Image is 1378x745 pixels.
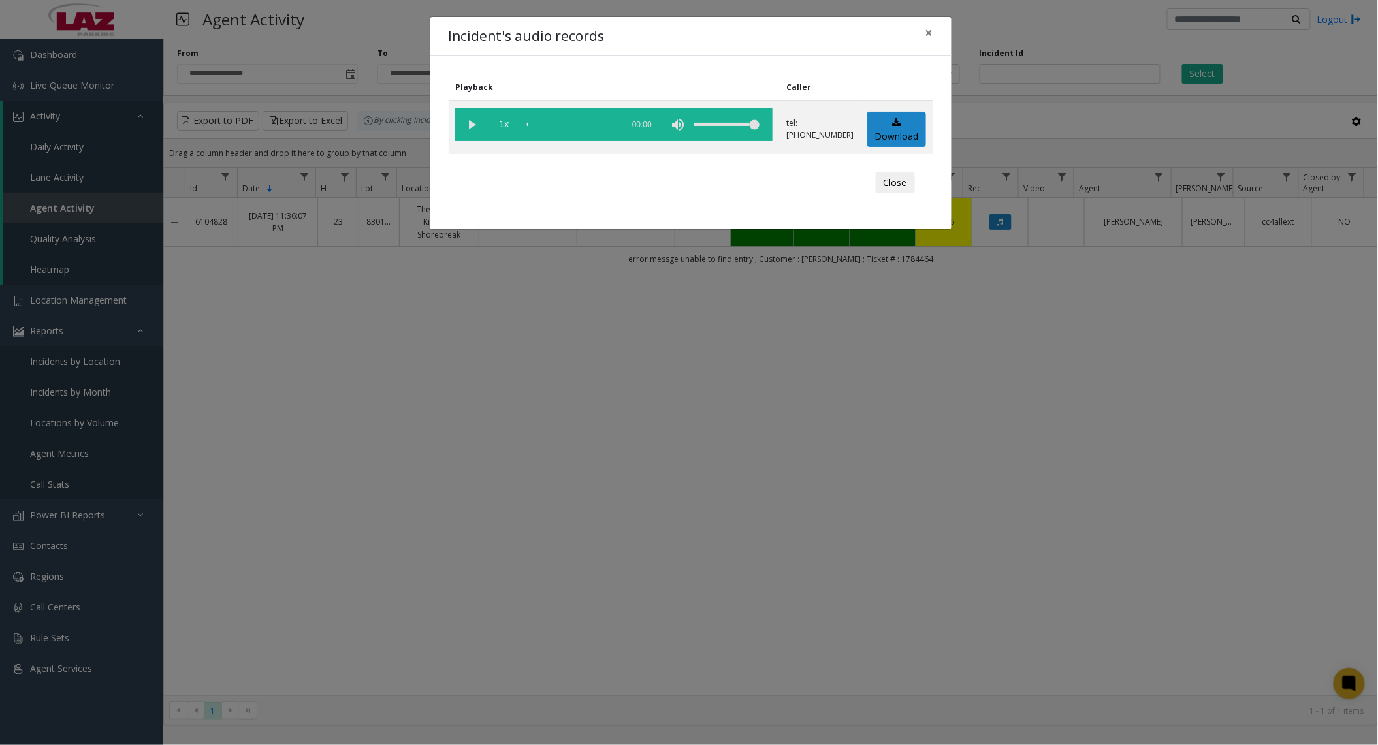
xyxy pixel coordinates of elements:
[867,112,926,148] a: Download
[925,24,933,42] span: ×
[876,172,915,193] button: Close
[780,74,861,101] th: Caller
[694,108,760,141] div: volume level
[449,26,605,47] h4: Incident's audio records
[786,118,854,141] p: tel:[PHONE_NUMBER]
[488,108,521,141] span: playback speed button
[916,17,942,49] button: Close
[449,74,780,101] th: Playback
[527,108,616,141] div: scrub bar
